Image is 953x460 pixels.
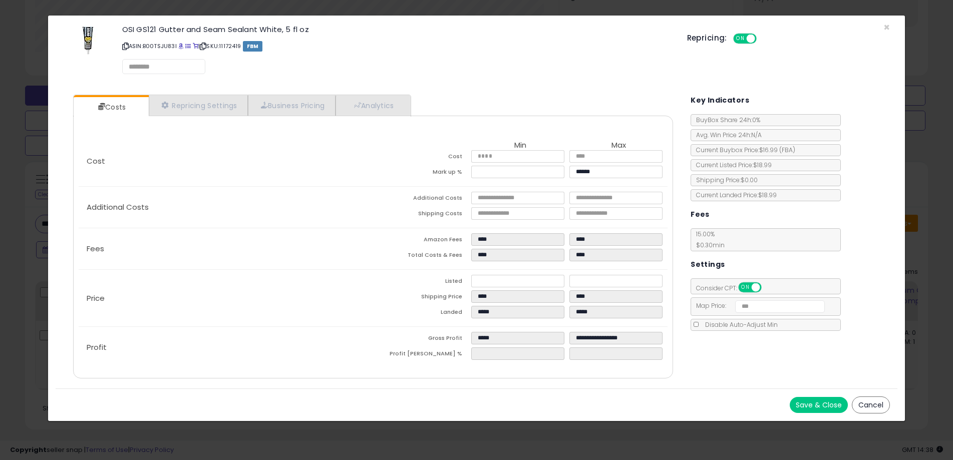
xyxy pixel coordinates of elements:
[178,42,184,50] a: BuyBox page
[74,97,148,117] a: Costs
[248,95,336,116] a: Business Pricing
[759,146,795,154] span: $16.99
[373,347,471,363] td: Profit [PERSON_NAME] %
[755,35,771,43] span: OFF
[691,94,749,107] h5: Key Indicators
[373,207,471,223] td: Shipping Costs
[691,116,760,124] span: BuyBox Share 24h: 0%
[79,343,373,351] p: Profit
[691,241,725,249] span: $0.30 min
[79,294,373,302] p: Price
[739,283,752,292] span: ON
[373,306,471,321] td: Landed
[779,146,795,154] span: ( FBA )
[373,192,471,207] td: Additional Costs
[122,26,672,33] h3: OSI GS121 Gutter and Seam Sealant White, 5 fl oz
[691,230,725,249] span: 15.00 %
[373,150,471,166] td: Cost
[569,141,668,150] th: Max
[734,35,747,43] span: ON
[691,146,795,154] span: Current Buybox Price:
[700,320,778,329] span: Disable Auto-Adjust Min
[691,301,825,310] span: Map Price:
[691,208,710,221] h5: Fees
[373,249,471,264] td: Total Costs & Fees
[691,131,762,139] span: Avg. Win Price 24h: N/A
[373,166,471,181] td: Mark up %
[687,34,727,42] h5: Repricing:
[79,203,373,211] p: Additional Costs
[760,283,776,292] span: OFF
[373,290,471,306] td: Shipping Price
[373,332,471,347] td: Gross Profit
[185,42,191,50] a: All offer listings
[79,157,373,165] p: Cost
[691,161,772,169] span: Current Listed Price: $18.99
[373,275,471,290] td: Listed
[790,397,848,413] button: Save & Close
[691,258,725,271] h5: Settings
[336,95,410,116] a: Analytics
[691,191,777,199] span: Current Landed Price: $18.99
[149,95,248,116] a: Repricing Settings
[122,38,672,54] p: ASIN: B00TSJU83I | SKU: 11172419
[74,26,104,56] img: 41ymcGHfAPL._SL60_.jpg
[691,284,775,292] span: Consider CPT:
[79,245,373,253] p: Fees
[852,396,890,413] button: Cancel
[193,42,198,50] a: Your listing only
[883,20,890,35] span: ×
[691,176,758,184] span: Shipping Price: $0.00
[471,141,569,150] th: Min
[243,41,263,52] span: FBM
[373,233,471,249] td: Amazon Fees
